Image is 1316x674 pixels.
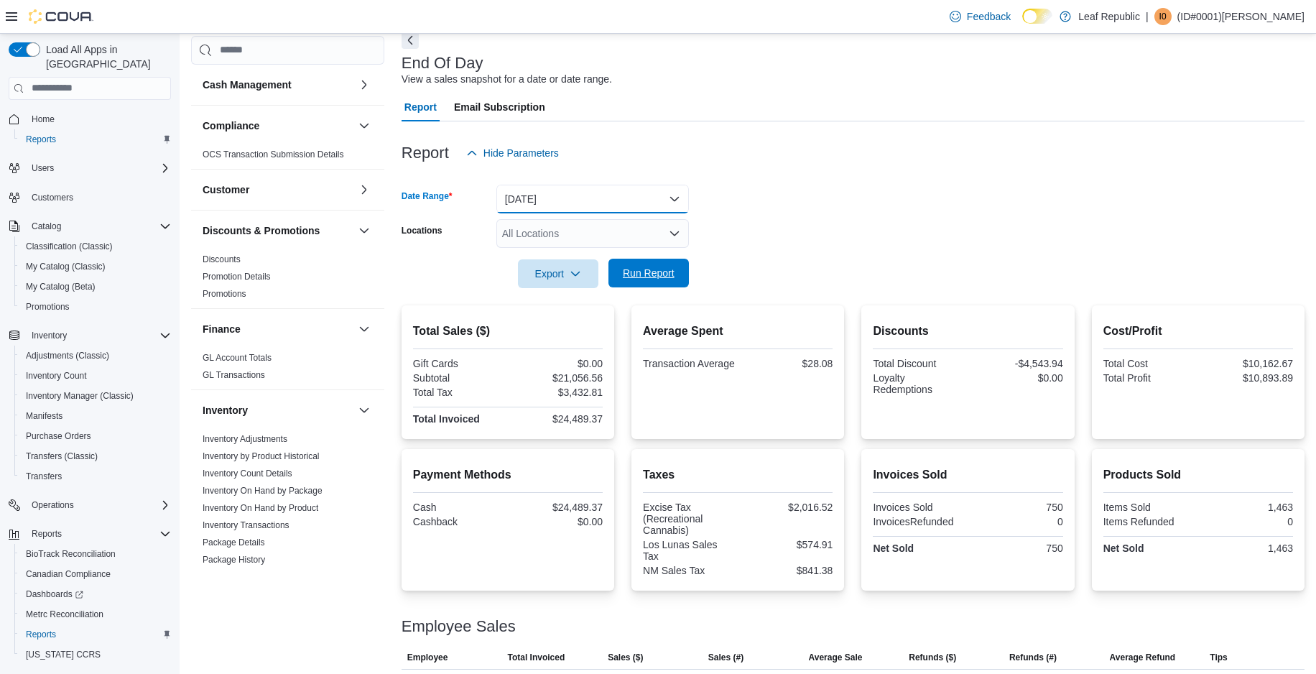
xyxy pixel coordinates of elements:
span: Inventory Manager (Classic) [26,390,134,402]
div: Cashback [413,516,505,527]
div: Finance [191,349,384,389]
h2: Payment Methods [413,466,603,484]
span: Dashboards [20,586,171,603]
span: Reports [26,629,56,640]
button: BioTrack Reconciliation [14,544,177,564]
div: Total Tax [413,387,505,398]
button: Adjustments (Classic) [14,346,177,366]
button: Customers [3,187,177,208]
a: Feedback [944,2,1016,31]
span: BioTrack Reconciliation [26,548,116,560]
a: GL Account Totals [203,353,272,363]
div: 0 [1201,516,1293,527]
button: Transfers [14,466,177,486]
span: Purchase Orders [26,430,91,442]
div: $28.08 [741,358,833,369]
div: Items Refunded [1103,516,1195,527]
div: 750 [971,502,1063,513]
button: Run Report [608,259,689,287]
button: Export [518,259,598,288]
div: Items Sold [1103,502,1195,513]
div: Loyalty Redemptions [873,372,965,395]
div: Transaction Average [643,358,735,369]
a: Transfers (Classic) [20,448,103,465]
span: Inventory by Product Historical [203,451,320,462]
span: Reports [26,134,56,145]
button: Operations [26,497,80,514]
a: Promotion Details [203,272,271,282]
div: $841.38 [741,565,833,576]
button: Inventory [203,403,353,417]
span: Adjustments (Classic) [26,350,109,361]
p: Leaf Republic [1078,8,1140,25]
span: Inventory Adjustments [203,433,287,445]
input: Dark Mode [1022,9,1052,24]
button: Canadian Compliance [14,564,177,584]
div: $21,056.56 [511,372,603,384]
p: | [1146,8,1149,25]
strong: Net Sold [1103,543,1144,554]
h3: Report [402,144,449,162]
button: Catalog [26,218,67,235]
div: Compliance [191,146,384,169]
button: Reports [3,524,177,544]
span: Canadian Compliance [20,565,171,583]
div: $10,893.89 [1201,372,1293,384]
span: GL Transactions [203,369,265,381]
a: Promotions [20,298,75,315]
h2: Products Sold [1103,466,1293,484]
a: Reports [20,626,62,643]
a: Dashboards [20,586,89,603]
button: Promotions [14,297,177,317]
span: [US_STATE] CCRS [26,649,101,660]
button: Reports [14,624,177,645]
button: Operations [3,495,177,515]
a: Reports [20,131,62,148]
span: OCS Transaction Submission Details [203,149,344,160]
a: [US_STATE] CCRS [20,646,106,663]
a: Discounts [203,254,241,264]
span: Promotion Details [203,271,271,282]
a: Canadian Compliance [20,565,116,583]
a: OCS Transaction Submission Details [203,149,344,160]
label: Locations [402,225,442,236]
button: Finance [203,322,353,336]
span: Employee [407,652,448,663]
span: Promotions [20,298,171,315]
div: $10,162.67 [1201,358,1293,369]
span: Customers [32,192,73,203]
span: Transfers [26,471,62,482]
a: Inventory Count Details [203,468,292,479]
span: Email Subscription [454,93,545,121]
span: Total Invoiced [507,652,565,663]
button: Inventory [26,327,73,344]
h3: Discounts & Promotions [203,223,320,238]
strong: Net Sold [873,543,914,554]
div: Inventory [191,430,384,643]
h2: Total Sales ($) [413,323,603,340]
h2: Discounts [873,323,1062,340]
div: Gift Cards [413,358,505,369]
span: Reports [26,525,171,543]
span: Sales (#) [708,652,743,663]
button: Classification (Classic) [14,236,177,257]
span: My Catalog (Classic) [20,258,171,275]
span: Metrc Reconciliation [26,609,103,620]
div: Invoices Sold [873,502,965,513]
span: Report [404,93,437,121]
button: My Catalog (Classic) [14,257,177,277]
a: Inventory Transactions [203,520,289,530]
p: (ID#0001)[PERSON_NAME] [1177,8,1305,25]
div: $0.00 [511,358,603,369]
a: Inventory On Hand by Package [203,486,323,496]
button: Customer [356,181,373,198]
div: -$4,543.94 [971,358,1063,369]
span: Transfers [20,468,171,485]
span: Inventory Count Details [203,468,292,479]
span: Reports [20,131,171,148]
button: Reports [14,129,177,149]
button: Metrc Reconciliation [14,604,177,624]
span: Promotions [26,301,70,313]
h3: End Of Day [402,55,483,72]
span: Inventory [26,327,171,344]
